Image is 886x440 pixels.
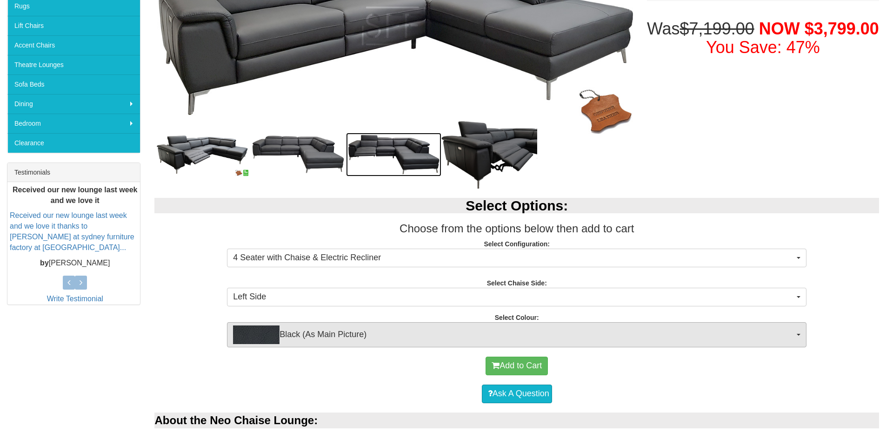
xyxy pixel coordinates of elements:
button: Black (As Main Picture)Black (As Main Picture) [227,322,806,347]
a: Received our new lounge last week and we love it thanks to [PERSON_NAME] at sydney furniture fact... [10,211,134,251]
strong: Select Chaise Side: [487,279,547,287]
b: Received our new lounge last week and we love it [13,186,138,204]
button: 4 Seater with Chaise & Electric Recliner [227,249,806,267]
del: $7,199.00 [680,19,754,38]
button: Add to Cart [486,357,548,375]
span: NOW $3,799.00 [759,19,879,38]
h3: Choose from the options below then add to cart [154,223,879,235]
span: Black (As Main Picture) [233,325,794,344]
a: Bedroom [7,114,140,133]
a: Write Testimonial [47,295,103,303]
div: Testimonials [7,163,140,182]
a: Lift Chairs [7,16,140,35]
font: You Save: 47% [706,38,820,57]
a: Accent Chairs [7,35,140,55]
h1: Was [647,20,879,56]
button: Left Side [227,288,806,306]
a: Clearance [7,133,140,153]
b: by [40,259,49,267]
a: Ask A Question [482,385,552,403]
span: 4 Seater with Chaise & Electric Recliner [233,252,794,264]
span: Left Side [233,291,794,303]
a: Dining [7,94,140,114]
p: [PERSON_NAME] [10,258,140,269]
b: Select Options: [466,198,568,213]
a: Theatre Lounges [7,55,140,74]
strong: Select Colour: [495,314,539,321]
strong: Select Configuration: [484,240,550,248]
a: Sofa Beds [7,74,140,94]
img: Black (As Main Picture) [233,325,280,344]
div: About the Neo Chaise Lounge: [154,413,879,428]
